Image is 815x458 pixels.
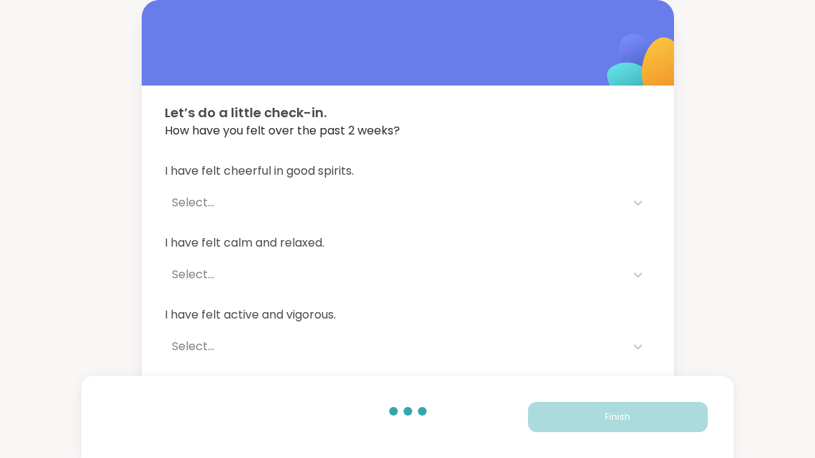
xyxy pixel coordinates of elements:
div: Select... [172,266,618,283]
span: How have you felt over the past 2 weeks? [165,122,651,139]
span: I have felt active and vigorous. [165,306,651,324]
span: I have felt calm and relaxed. [165,234,651,252]
span: Finish [605,411,630,423]
div: Select... [172,338,618,355]
button: Finish [528,402,708,432]
div: Select... [172,194,618,211]
span: Let’s do a little check-in. [165,103,651,122]
span: I have felt cheerful in good spirits. [165,162,651,180]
